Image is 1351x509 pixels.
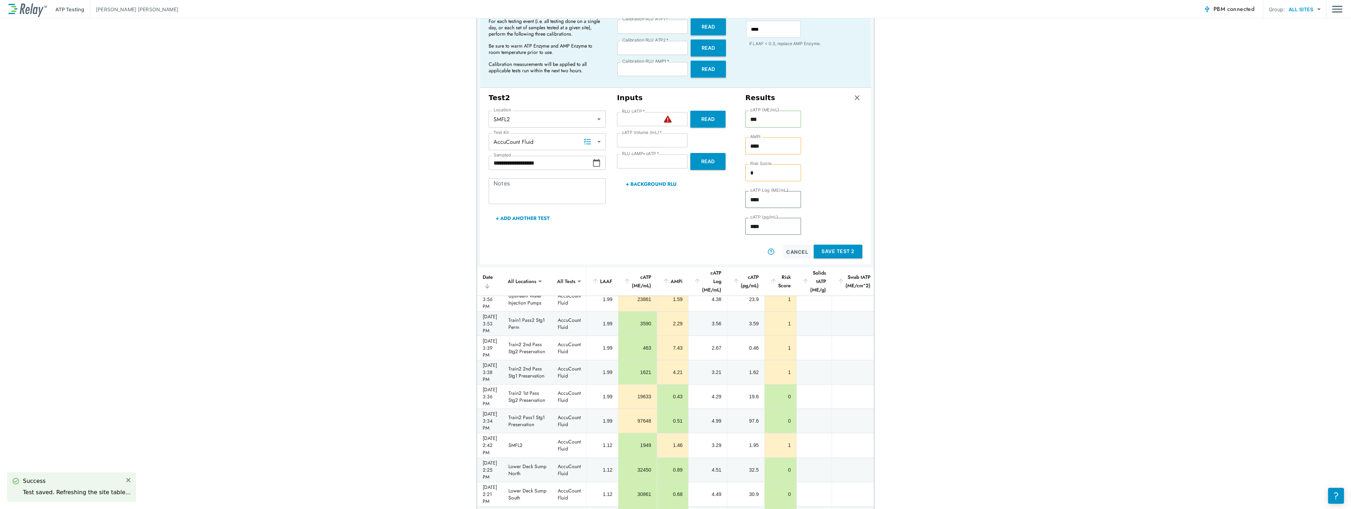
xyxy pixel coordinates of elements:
[770,296,791,303] div: 1
[694,393,721,400] div: 4.29
[483,362,497,383] div: [DATE] 3:38 PM
[770,417,791,424] div: 0
[552,287,586,311] td: AccuCount Fluid
[1201,2,1257,16] button: PBM connected
[489,43,601,55] p: Be sure to warm ATP Enzyme and AMP Enzyme to room temperature prior to use.
[483,484,497,505] div: [DATE] 2:21 PM
[503,336,552,360] td: Train2 2nd Pass Stg2 Preservation
[617,176,685,192] button: + Background RLU
[592,491,612,498] div: 1.12
[783,245,811,259] button: Cancel
[622,59,669,64] label: Calibration RLU AMP1
[733,417,759,424] div: 97.6
[552,274,580,288] div: All Tests
[750,215,778,220] label: cATP (pg/mL)
[694,269,721,294] div: cATP Log (ME/mL)
[592,393,612,400] div: 1.99
[552,385,586,409] td: AccuCount Fluid
[483,289,497,310] div: [DATE] 3:56 PM
[483,459,497,480] div: [DATE] 2:25 PM
[733,442,759,449] div: 1.95
[552,433,586,457] td: AccuCount Fluid
[733,320,759,327] div: 3.59
[592,442,612,449] div: 1.12
[552,312,586,336] td: AccuCount Fluid
[770,466,791,473] div: 0
[483,337,497,358] div: [DATE] 3:39 PM
[694,417,721,424] div: 4.99
[691,39,726,56] button: Read
[592,417,612,424] div: 1.99
[489,135,606,149] div: AccuCount Fluid
[1332,2,1343,16] button: Main menu
[694,296,721,303] div: 4.38
[663,442,683,449] div: 1.46
[694,491,721,498] div: 4.49
[733,466,759,473] div: 32.5
[592,466,612,473] div: 1.12
[770,369,791,376] div: 1
[592,369,612,376] div: 1.99
[489,210,557,227] button: + Add Another Test
[494,153,511,158] label: Sampled
[503,312,552,336] td: Train1 Pass2 Stg1 Perm
[770,442,791,449] div: 1
[622,38,668,43] label: Calibration RLU ATP2
[694,466,721,473] div: 4.51
[1269,6,1285,13] p: Group:
[694,320,721,327] div: 3.56
[663,393,683,400] div: 0.43
[624,320,651,327] div: 3590
[503,433,552,457] td: SMFL2
[745,93,775,102] h3: Results
[837,273,870,290] div: Swab tATP (ME/cm^2)
[624,273,651,290] div: cATP (ME/mL)
[8,2,47,17] img: LuminUltra Relay
[55,6,84,13] p: ATP Testing
[1214,4,1254,14] span: PBM
[733,491,759,498] div: 30.9
[770,320,791,327] div: 1
[770,273,791,290] div: Risk Score
[750,188,788,193] label: cATP Log (ME/mL)
[814,245,862,258] button: Save Test 2
[624,296,651,303] div: 23861
[23,488,131,497] div: Test saved. Refreshing the site table...
[663,344,683,351] div: 7.43
[770,491,791,498] div: 0
[663,491,683,498] div: 0.68
[624,491,651,498] div: 30861
[690,111,726,128] button: Read
[733,344,759,351] div: 0.46
[663,369,683,376] div: 4.21
[691,18,726,35] button: Read
[503,482,552,506] td: Lower Deck Sump South
[592,320,612,327] div: 1.99
[733,296,759,303] div: 23.9
[592,344,612,351] div: 1.99
[690,153,726,170] button: Read
[1328,488,1344,504] iframe: Resource center
[96,6,178,13] p: [PERSON_NAME] [PERSON_NAME]
[592,296,612,303] div: 1.99
[503,287,552,311] td: Upstream Water Injection Pumps
[503,360,552,384] td: Train2 2nd Pass Stg1 Preservation
[552,336,586,360] td: AccuCount Fluid
[1204,6,1211,13] img: Connected Icon
[663,466,683,473] div: 0.89
[749,41,862,47] p: If LAAF < 0.3, replace AMP Enzyme.
[622,17,668,22] label: Calibration RLU ATP1
[694,344,721,351] div: 2.67
[663,296,683,303] div: 1.59
[489,112,606,126] div: SMFL2
[503,409,552,433] td: Train2 Pass1 Stg1 Preservation
[494,130,509,135] label: Test Kit
[125,477,132,483] img: Close Icon
[552,409,586,433] td: AccuCount Fluid
[624,442,651,449] div: 1949
[624,344,651,351] div: 463
[592,277,612,286] div: LAAF
[694,442,721,449] div: 3.29
[770,344,791,351] div: 1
